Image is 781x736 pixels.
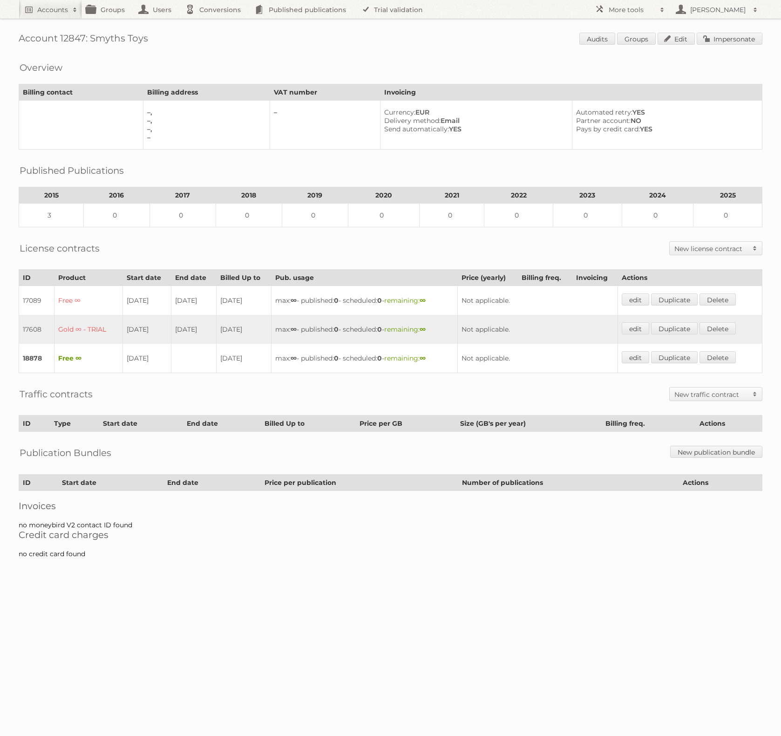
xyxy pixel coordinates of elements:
td: [DATE] [216,344,271,373]
td: Free ∞ [54,286,122,315]
a: Audits [579,33,615,45]
strong: 0 [377,325,382,334]
div: YES [384,125,564,133]
td: 0 [149,204,216,227]
h2: More tools [609,5,655,14]
td: 17089 [19,286,54,315]
td: 0 [420,204,484,227]
span: remaining: [384,354,426,362]
h2: License contracts [20,241,100,255]
h2: Publication Bundles [20,446,111,460]
th: Pub. usage [272,270,458,286]
h2: Invoices [19,500,762,511]
th: Start date [122,270,171,286]
a: Duplicate [651,351,698,363]
th: 2018 [216,187,282,204]
th: 2015 [19,187,84,204]
th: Start date [99,416,183,432]
strong: 0 [334,354,339,362]
td: [DATE] [216,286,271,315]
th: Start date [58,475,163,491]
h2: Overview [20,61,62,75]
div: –, [147,125,262,133]
th: Price per publication [260,475,458,491]
div: YES [576,125,754,133]
th: Size (GB's per year) [456,416,602,432]
td: 0 [484,204,553,227]
h2: Accounts [37,5,68,14]
th: Price per GB [355,416,456,432]
a: Delete [700,293,736,306]
th: Billing address [143,84,270,101]
strong: ∞ [291,325,297,334]
span: Toggle [748,242,762,255]
td: 0 [693,204,762,227]
h2: New traffic contract [674,390,748,399]
strong: ∞ [420,354,426,362]
a: Groups [617,33,656,45]
th: Billing contact [19,84,143,101]
td: 18878 [19,344,54,373]
th: Billed Up to [260,416,355,432]
th: ID [19,475,58,491]
th: ID [19,416,50,432]
td: Free ∞ [54,344,122,373]
th: Billed Up to [216,270,271,286]
th: Actions [696,416,762,432]
span: Send automatically: [384,125,449,133]
th: VAT number [270,84,380,101]
strong: ∞ [420,325,426,334]
th: Product [54,270,122,286]
th: Billing freq. [602,416,696,432]
td: [DATE] [122,344,171,373]
td: 0 [348,204,420,227]
a: Impersonate [697,33,762,45]
th: Invoicing [572,270,618,286]
th: 2021 [420,187,484,204]
th: 2020 [348,187,420,204]
h2: [PERSON_NAME] [688,5,748,14]
a: New publication bundle [670,446,762,458]
th: 2022 [484,187,553,204]
h2: Credit card charges [19,529,762,540]
th: 2023 [553,187,622,204]
div: EUR [384,108,564,116]
th: 2024 [622,187,693,204]
strong: ∞ [291,296,297,305]
td: 0 [84,204,150,227]
td: 0 [553,204,622,227]
th: Invoicing [380,84,762,101]
a: edit [622,322,649,334]
strong: 0 [334,296,339,305]
div: Email [384,116,564,125]
a: Edit [658,33,695,45]
strong: ∞ [291,354,297,362]
th: Price (yearly) [458,270,518,286]
td: Not applicable. [458,286,618,315]
th: End date [163,475,260,491]
span: Currency: [384,108,415,116]
td: [DATE] [122,315,171,344]
a: New license contract [670,242,762,255]
strong: 0 [377,296,382,305]
a: edit [622,351,649,363]
td: Not applicable. [458,315,618,344]
td: 0 [216,204,282,227]
span: Delivery method: [384,116,441,125]
th: Number of publications [458,475,679,491]
span: remaining: [384,325,426,334]
strong: ∞ [420,296,426,305]
h2: New license contract [674,244,748,253]
strong: 0 [334,325,339,334]
a: Duplicate [651,293,698,306]
th: ID [19,270,54,286]
h2: Traffic contracts [20,387,93,401]
td: – [270,101,380,150]
div: –, [147,108,262,116]
a: Duplicate [651,322,698,334]
td: 0 [622,204,693,227]
div: –, [147,116,262,125]
th: 2019 [282,187,348,204]
td: 17608 [19,315,54,344]
h1: Account 12847: Smyths Toys [19,33,762,47]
